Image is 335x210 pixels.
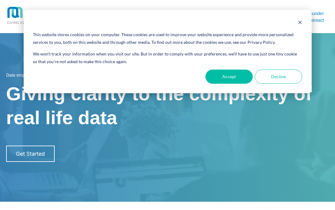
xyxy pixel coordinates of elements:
[24,10,312,93] div: Cookie banner
[6,73,67,78] span: Data empowerment at its finest.
[6,6,114,25] img: MCQ BG 1
[255,70,302,84] button: Decline
[6,146,55,162] a: Get Started
[33,50,302,65] p: We won't track your information when you visit our site. But in order to comply with your prefere...
[308,17,324,23] a: Contact
[6,83,312,104] span: Giving clarity to the complexity of
[6,107,117,128] span: real life data
[298,19,302,27] button: Dismiss cookie banner
[205,70,253,84] button: Accept
[33,31,302,46] div: This website stores cookies on your computer. These cookies are used to improve your website expe...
